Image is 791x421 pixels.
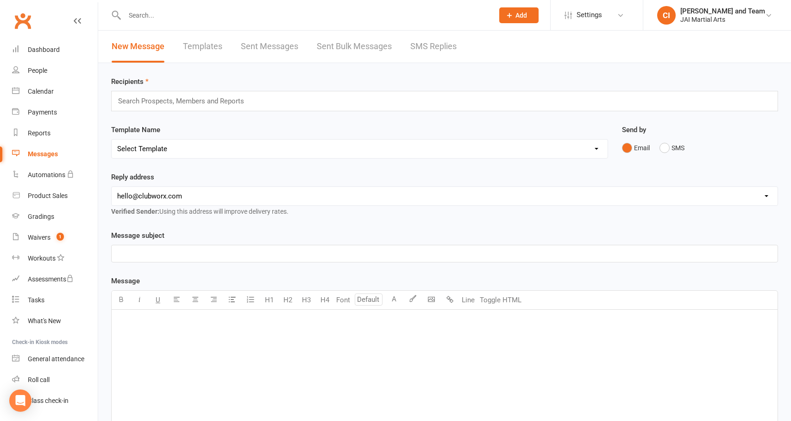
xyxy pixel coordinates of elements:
[28,376,50,383] div: Roll call
[111,76,149,87] label: Recipients
[12,311,98,332] a: What's New
[241,31,298,63] a: Sent Messages
[28,255,56,262] div: Workouts
[112,31,164,63] a: New Message
[28,192,68,199] div: Product Sales
[12,165,98,185] a: Automations
[111,230,164,241] label: Message subject
[28,397,69,404] div: Class check-in
[117,95,253,107] input: Search Prospects, Members and Reports
[385,291,403,309] button: A
[278,291,297,309] button: H2
[111,124,160,135] label: Template Name
[11,9,34,32] a: Clubworx
[12,123,98,144] a: Reports
[28,88,54,95] div: Calendar
[622,124,646,135] label: Send by
[12,185,98,206] a: Product Sales
[149,291,167,309] button: U
[111,172,154,183] label: Reply address
[12,390,98,411] a: Class kiosk mode
[499,7,539,23] button: Add
[334,291,352,309] button: Font
[12,269,98,290] a: Assessments
[12,102,98,123] a: Payments
[28,213,54,220] div: Gradings
[315,291,334,309] button: H4
[12,349,98,370] a: General attendance kiosk mode
[297,291,315,309] button: H3
[122,9,487,22] input: Search...
[28,355,84,363] div: General attendance
[355,293,383,306] input: Default
[477,291,524,309] button: Toggle HTML
[622,139,650,157] button: Email
[28,317,61,325] div: What's New
[459,291,477,309] button: Line
[12,144,98,165] a: Messages
[9,389,31,412] div: Open Intercom Messenger
[577,5,602,26] span: Settings
[28,171,65,179] div: Automations
[28,67,47,74] div: People
[28,46,60,53] div: Dashboard
[680,7,765,15] div: [PERSON_NAME] and Team
[12,248,98,269] a: Workouts
[317,31,392,63] a: Sent Bulk Messages
[111,208,289,215] span: Using this address will improve delivery rates.
[12,39,98,60] a: Dashboard
[12,290,98,311] a: Tasks
[111,275,140,287] label: Message
[56,233,64,241] span: 1
[680,15,765,24] div: JAI Martial Arts
[28,234,50,241] div: Waivers
[12,206,98,227] a: Gradings
[12,81,98,102] a: Calendar
[410,31,457,63] a: SMS Replies
[12,370,98,390] a: Roll call
[183,31,222,63] a: Templates
[28,108,57,116] div: Payments
[12,227,98,248] a: Waivers 1
[28,296,44,304] div: Tasks
[12,60,98,81] a: People
[659,139,684,157] button: SMS
[28,275,74,283] div: Assessments
[657,6,676,25] div: CI
[515,12,527,19] span: Add
[28,129,50,137] div: Reports
[260,291,278,309] button: H1
[28,150,58,158] div: Messages
[156,296,160,304] span: U
[111,208,159,215] strong: Verified Sender:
